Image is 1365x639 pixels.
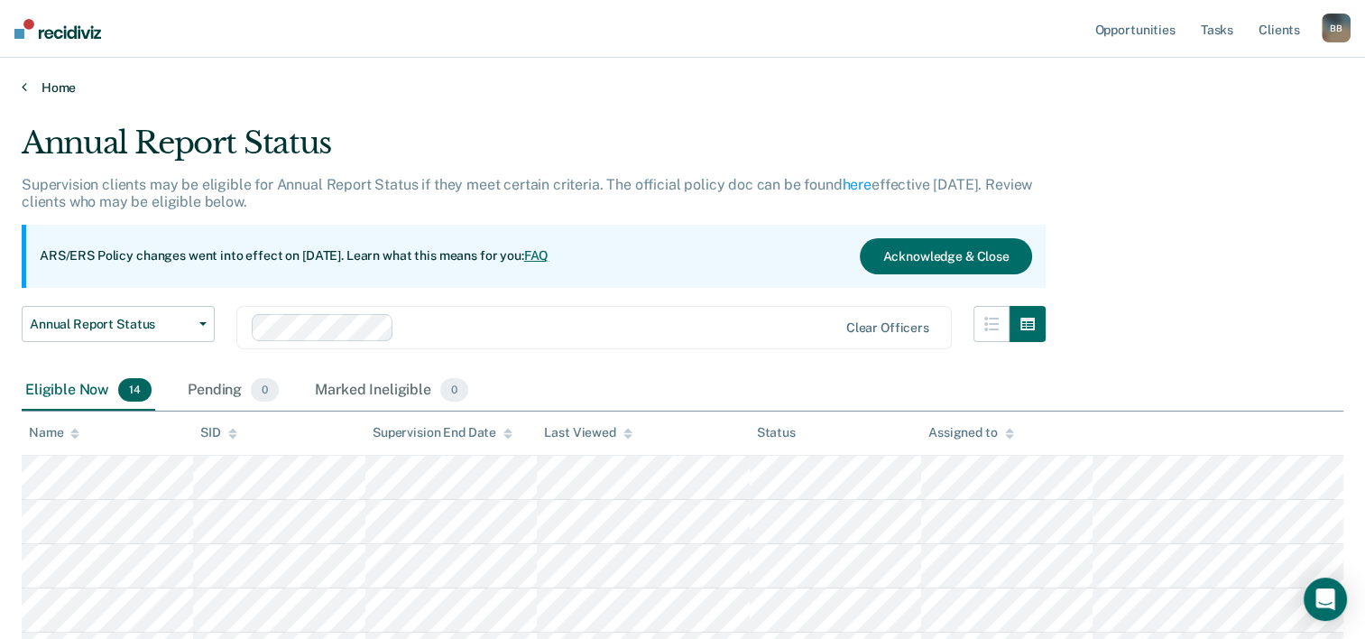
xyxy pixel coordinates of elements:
a: Home [22,79,1343,96]
p: Supervision clients may be eligible for Annual Report Status if they meet certain criteria. The o... [22,176,1032,210]
span: Annual Report Status [30,317,192,332]
div: B B [1322,14,1351,42]
a: FAQ [524,248,549,263]
span: 0 [251,378,279,402]
div: SID [200,425,237,440]
button: Annual Report Status [22,306,215,342]
img: Recidiviz [14,19,101,39]
div: Assigned to [928,425,1013,440]
div: Clear officers [846,320,929,336]
div: Annual Report Status [22,125,1046,176]
button: Acknowledge & Close [860,238,1031,274]
div: Eligible Now14 [22,371,155,411]
div: Last Viewed [544,425,632,440]
a: here [843,176,872,193]
span: 14 [118,378,152,402]
span: 0 [440,378,468,402]
div: Pending0 [184,371,282,411]
div: Status [757,425,796,440]
div: Open Intercom Messenger [1304,578,1347,621]
p: ARS/ERS Policy changes went into effect on [DATE]. Learn what this means for you: [40,247,549,265]
div: Marked Ineligible0 [311,371,472,411]
div: Supervision End Date [373,425,512,440]
button: BB [1322,14,1351,42]
div: Name [29,425,79,440]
